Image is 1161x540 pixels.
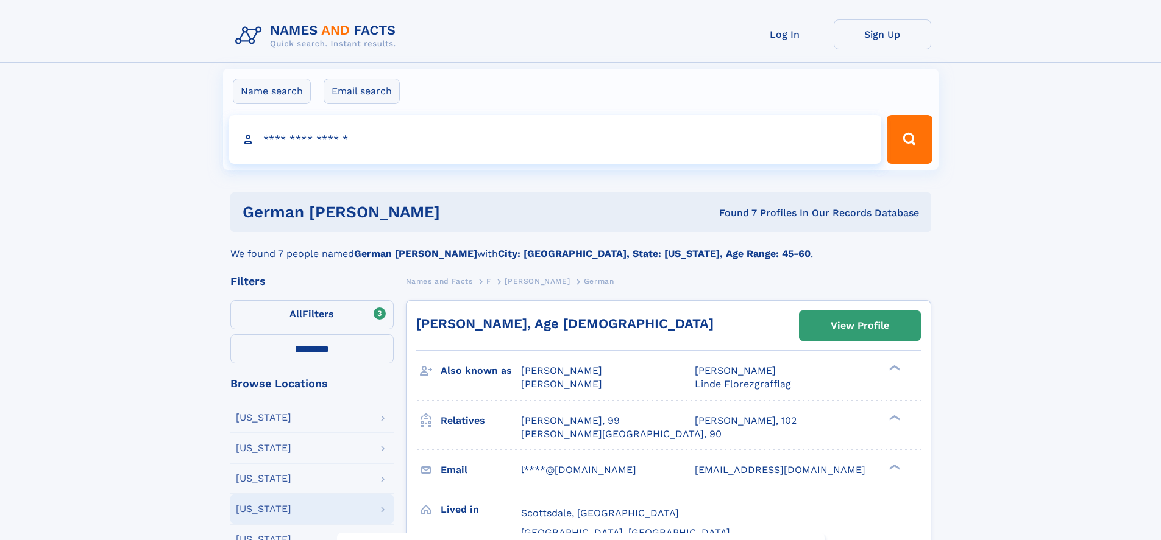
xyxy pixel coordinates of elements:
label: Name search [233,79,311,104]
a: [PERSON_NAME], 102 [695,414,797,427]
div: ❯ [886,463,901,471]
span: [PERSON_NAME] [505,277,570,286]
span: F [486,277,491,286]
input: search input [229,115,882,164]
div: We found 7 people named with . [230,232,931,261]
span: [PERSON_NAME] [521,365,602,376]
a: Log In [736,19,834,49]
div: [US_STATE] [236,443,291,453]
a: View Profile [800,311,920,340]
div: View Profile [831,312,889,340]
h3: Also known as [441,360,521,381]
div: [US_STATE] [236,504,291,514]
a: Names and Facts [406,273,473,289]
label: Filters [230,300,394,329]
label: Email search [324,79,400,104]
a: Sign Up [834,19,931,49]
span: Linde Florezgrafflag [695,378,791,390]
span: [GEOGRAPHIC_DATA], [GEOGRAPHIC_DATA] [521,527,730,538]
div: ❯ [886,413,901,421]
span: [PERSON_NAME] [695,365,776,376]
div: [US_STATE] [236,413,291,423]
a: [PERSON_NAME], 99 [521,414,620,427]
h1: German [PERSON_NAME] [243,205,580,220]
div: Filters [230,276,394,287]
h3: Lived in [441,499,521,520]
b: City: [GEOGRAPHIC_DATA], State: [US_STATE], Age Range: 45-60 [498,248,811,259]
span: [PERSON_NAME] [521,378,602,390]
h3: Relatives [441,410,521,431]
b: German [PERSON_NAME] [354,248,477,259]
span: German [584,277,614,286]
a: [PERSON_NAME], Age [DEMOGRAPHIC_DATA] [416,316,714,331]
span: All [289,308,302,320]
div: [US_STATE] [236,474,291,483]
h3: Email [441,460,521,480]
div: Found 7 Profiles In Our Records Database [580,206,919,220]
a: F [486,273,491,289]
img: Logo Names and Facts [230,19,406,52]
a: [PERSON_NAME] [505,273,570,289]
button: Search Button [887,115,932,164]
div: ❯ [886,364,901,372]
a: [PERSON_NAME][GEOGRAPHIC_DATA], 90 [521,427,722,441]
div: Browse Locations [230,378,394,389]
span: [EMAIL_ADDRESS][DOMAIN_NAME] [695,464,865,475]
span: Scottsdale, [GEOGRAPHIC_DATA] [521,507,679,519]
